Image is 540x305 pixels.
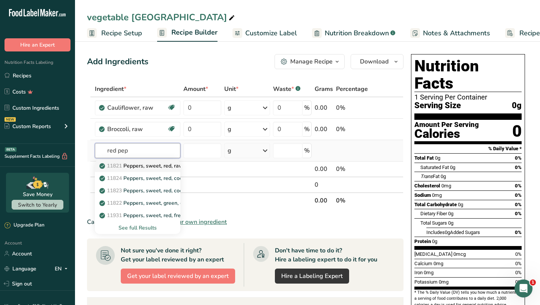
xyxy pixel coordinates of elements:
span: Dietary Fiber [420,211,447,216]
span: 0% [515,230,522,235]
h1: Nutrition Facts [414,57,522,92]
span: Customize Label [245,28,297,38]
a: Notes & Attachments [410,25,490,42]
span: 0% [515,270,522,275]
p: Peppers, sweet, red, raw [101,162,183,170]
span: Recipe Setup [101,28,142,38]
span: 0% [515,183,522,189]
div: Custom Reports [4,122,51,130]
span: Notes & Attachments [423,28,490,38]
button: Get your label reviewed by an expert [121,269,235,284]
div: Broccoli, raw [107,125,166,134]
div: g [228,146,231,155]
span: Get your label reviewed by an expert [127,272,229,281]
span: Protein [414,239,431,244]
span: Add your own ingredient [159,217,227,226]
section: % Daily Value * [414,144,522,153]
div: 1 Serving Per Container [414,94,522,101]
span: 0% [515,165,522,170]
div: 0 [315,180,333,189]
span: 1 [530,279,536,285]
span: 0mg [439,279,448,285]
span: Sodium [414,192,431,198]
div: Manage Recipe [290,57,333,66]
button: Manage Recipe [274,54,345,69]
span: 0% [515,155,522,161]
a: Customize Label [232,25,297,42]
iframe: Intercom live chat [514,279,532,297]
span: Percentage [336,85,368,94]
a: 11931Peppers, sweet, red, freeze-dried [95,209,180,222]
div: Amount Per Serving [414,121,479,128]
span: Grams [315,85,333,94]
span: Includes Added Sugars [426,230,480,235]
div: 0.00 [315,103,333,112]
span: Nutrition Breakdown [325,28,389,38]
span: Cholesterol [414,183,440,189]
span: 0g [435,155,440,161]
div: vegetable [GEOGRAPHIC_DATA] [87,11,236,24]
div: g [228,125,231,134]
span: Recipe Builder [171,27,217,38]
a: Hire a Labeling Expert [275,269,349,284]
div: Not sure you've done it right? Get your label reviewed by an expert [121,246,224,264]
span: 11821 [107,162,122,169]
div: 0% [336,165,368,174]
span: 0g [441,174,446,179]
div: NEW [4,117,16,122]
span: 0g [448,211,453,216]
span: 0% [515,251,522,257]
span: 0g [450,165,455,170]
span: 0mcg [453,251,466,257]
div: EN [55,264,70,273]
p: Peppers, sweet, red, cooked, boiled, drained, with salt [101,174,253,182]
span: 0mg [432,192,442,198]
span: 0mg [441,183,451,189]
span: Download [360,57,388,66]
span: 0% [515,261,522,266]
i: Trans [420,174,433,179]
th: 0% [334,192,369,208]
div: Waste [273,85,300,94]
span: Unit [224,85,238,94]
span: Total Sugars [420,220,447,226]
span: Total Carbohydrate [414,202,457,207]
div: 0.00 [315,165,333,174]
span: 0g [448,220,453,226]
a: Language [4,262,36,275]
div: 0 [512,121,522,141]
span: 0g [512,101,522,110]
span: Total Fat [414,155,434,161]
a: Recipe Setup [87,25,142,42]
p: Peppers, sweet, green, cooked, boiled, drained, with salt [101,199,259,207]
div: Cauliflower, raw [107,103,166,112]
div: BETA [5,147,16,152]
span: 0% [515,202,522,207]
div: 0.00 [315,125,333,134]
span: 0% [515,279,522,285]
span: 11823 [107,187,122,194]
a: Recipe Builder [157,24,217,42]
a: 11821Peppers, sweet, red, raw [95,160,180,172]
div: See full Results [101,224,174,232]
button: Switch to Yearly [12,200,63,210]
a: 11823Peppers, sweet, red, cooked, boiled, drained, without salt [95,184,180,197]
span: 11824 [107,175,122,182]
span: Ingredient [95,85,126,94]
div: Can't find your ingredient? [87,217,403,226]
input: Add Ingredient [95,143,180,158]
span: Amount [183,85,208,94]
div: Add Ingredients [87,56,148,68]
a: 11822Peppers, sweet, green, cooked, boiled, drained, with salt [95,197,180,209]
div: Calories [414,128,479,139]
span: 11931 [107,212,122,219]
span: 0g [432,239,437,244]
span: 0% [515,211,522,216]
button: Download [351,54,403,69]
div: See full Results [95,222,180,234]
span: 11822 [107,199,122,207]
button: Hire an Expert [4,38,70,51]
span: 0mg [433,261,443,266]
span: 0% [515,192,522,198]
th: 0.00 [313,192,334,208]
